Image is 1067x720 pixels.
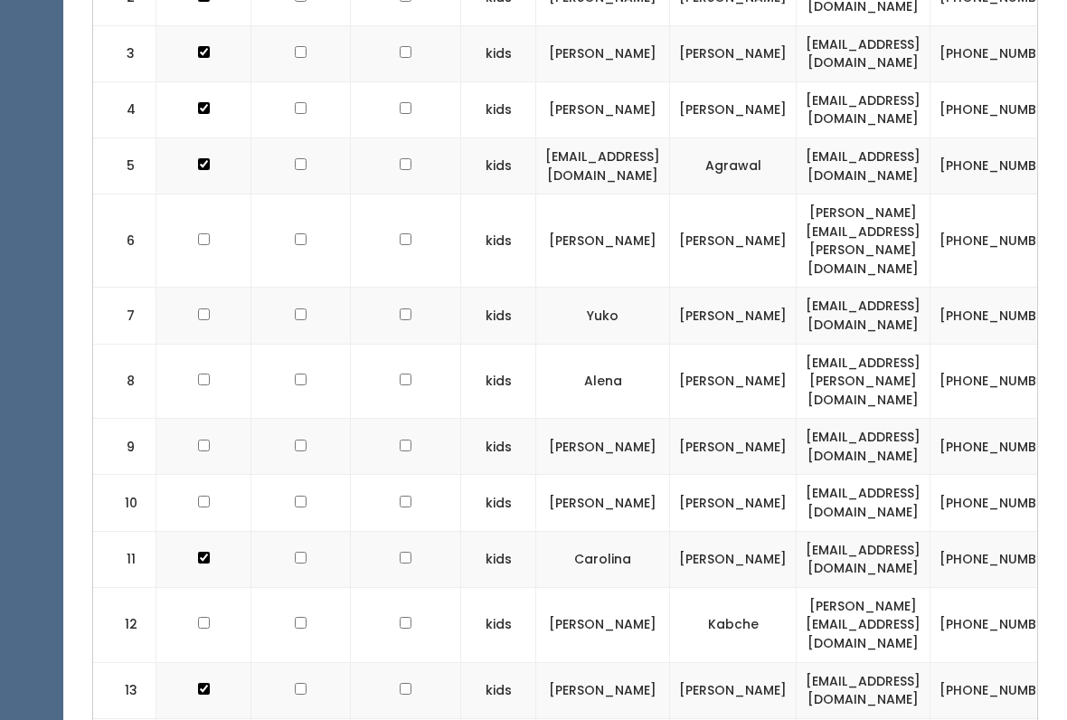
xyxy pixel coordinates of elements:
[461,344,536,419] td: kids
[461,662,536,718] td: kids
[930,344,1067,419] td: [PHONE_NUMBER]
[461,25,536,81] td: kids
[670,531,797,587] td: [PERSON_NAME]
[536,344,670,419] td: Alena
[670,194,797,288] td: [PERSON_NAME]
[930,81,1067,137] td: [PHONE_NUMBER]
[797,81,930,137] td: [EMAIL_ADDRESS][DOMAIN_NAME]
[930,25,1067,81] td: [PHONE_NUMBER]
[930,531,1067,587] td: [PHONE_NUMBER]
[670,587,797,662] td: Kabche
[930,662,1067,718] td: [PHONE_NUMBER]
[536,587,670,662] td: [PERSON_NAME]
[93,531,156,587] td: 11
[93,81,156,137] td: 4
[930,419,1067,475] td: [PHONE_NUMBER]
[670,25,797,81] td: [PERSON_NAME]
[461,81,536,137] td: kids
[461,531,536,587] td: kids
[93,137,156,194] td: 5
[670,662,797,718] td: [PERSON_NAME]
[93,25,156,81] td: 3
[536,137,670,194] td: [EMAIL_ADDRESS][DOMAIN_NAME]
[536,475,670,531] td: [PERSON_NAME]
[93,344,156,419] td: 8
[461,475,536,531] td: kids
[93,419,156,475] td: 9
[670,344,797,419] td: [PERSON_NAME]
[461,419,536,475] td: kids
[797,531,930,587] td: [EMAIL_ADDRESS][DOMAIN_NAME]
[93,194,156,288] td: 6
[797,194,930,288] td: [PERSON_NAME][EMAIL_ADDRESS][PERSON_NAME][DOMAIN_NAME]
[536,662,670,718] td: [PERSON_NAME]
[461,194,536,288] td: kids
[536,194,670,288] td: [PERSON_NAME]
[670,288,797,344] td: [PERSON_NAME]
[461,137,536,194] td: kids
[797,288,930,344] td: [EMAIL_ADDRESS][DOMAIN_NAME]
[93,288,156,344] td: 7
[930,475,1067,531] td: [PHONE_NUMBER]
[797,419,930,475] td: [EMAIL_ADDRESS][DOMAIN_NAME]
[930,288,1067,344] td: [PHONE_NUMBER]
[797,587,930,662] td: [PERSON_NAME][EMAIL_ADDRESS][DOMAIN_NAME]
[461,587,536,662] td: kids
[797,25,930,81] td: [EMAIL_ADDRESS][DOMAIN_NAME]
[536,81,670,137] td: [PERSON_NAME]
[670,475,797,531] td: [PERSON_NAME]
[930,194,1067,288] td: [PHONE_NUMBER]
[93,587,156,662] td: 12
[536,25,670,81] td: [PERSON_NAME]
[797,137,930,194] td: [EMAIL_ADDRESS][DOMAIN_NAME]
[670,419,797,475] td: [PERSON_NAME]
[670,81,797,137] td: [PERSON_NAME]
[797,344,930,419] td: [EMAIL_ADDRESS][PERSON_NAME][DOMAIN_NAME]
[930,137,1067,194] td: [PHONE_NUMBER]
[93,475,156,531] td: 10
[797,662,930,718] td: [EMAIL_ADDRESS][DOMAIN_NAME]
[797,475,930,531] td: [EMAIL_ADDRESS][DOMAIN_NAME]
[930,587,1067,662] td: [PHONE_NUMBER]
[536,419,670,475] td: [PERSON_NAME]
[461,288,536,344] td: kids
[536,288,670,344] td: Yuko
[93,662,156,718] td: 13
[536,531,670,587] td: Carolina
[670,137,797,194] td: Agrawal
